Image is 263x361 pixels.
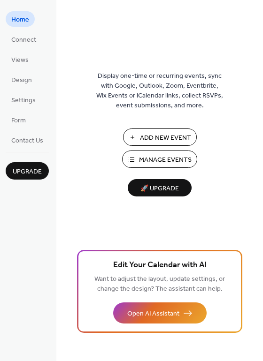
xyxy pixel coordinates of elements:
[6,92,41,107] a: Settings
[11,136,43,146] span: Contact Us
[13,167,42,177] span: Upgrade
[123,128,197,146] button: Add New Event
[128,179,192,196] button: 🚀 Upgrade
[11,35,36,45] span: Connect
[11,96,36,105] span: Settings
[6,162,49,180] button: Upgrade
[11,75,32,85] span: Design
[122,150,197,168] button: Manage Events
[6,52,34,67] a: Views
[11,116,26,126] span: Form
[113,259,207,272] span: Edit Your Calendar with AI
[6,132,49,148] a: Contact Us
[6,72,38,87] a: Design
[6,11,35,27] a: Home
[6,31,42,47] a: Connect
[127,309,179,319] span: Open AI Assistant
[11,15,29,25] span: Home
[113,302,207,323] button: Open AI Assistant
[94,273,225,295] span: Want to adjust the layout, update settings, or change the design? The assistant can help.
[139,155,192,165] span: Manage Events
[96,71,223,111] span: Display one-time or recurring events, sync with Google, Outlook, Zoom, Eventbrite, Wix Events or ...
[133,182,186,195] span: 🚀 Upgrade
[11,55,29,65] span: Views
[6,112,31,128] a: Form
[140,133,191,143] span: Add New Event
